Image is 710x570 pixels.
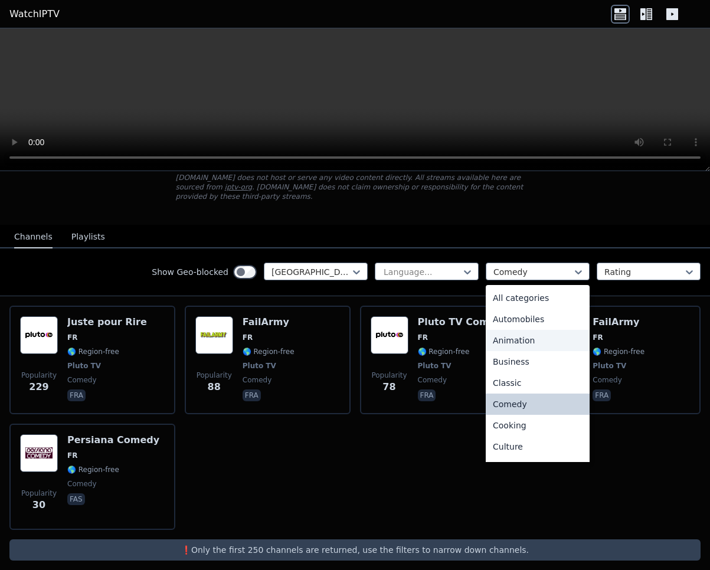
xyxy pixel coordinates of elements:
[14,544,696,556] p: ❗️Only the first 250 channels are returned, use the filters to narrow down channels.
[67,375,97,385] span: comedy
[67,493,85,505] p: fas
[67,389,86,401] p: fra
[29,380,48,394] span: 229
[208,380,221,394] span: 88
[197,371,232,380] span: Popularity
[486,415,590,436] div: Cooking
[418,375,447,385] span: comedy
[593,333,603,342] span: FR
[21,371,57,380] span: Popularity
[486,394,590,415] div: Comedy
[418,389,436,401] p: fra
[20,316,58,354] img: Juste pour Rire
[593,389,611,401] p: fra
[593,316,644,328] h6: FailArmy
[152,266,228,278] label: Show Geo-blocked
[67,347,119,356] span: 🌎 Region-free
[486,372,590,394] div: Classic
[67,434,159,446] h6: Persiana Comedy
[71,226,105,248] button: Playlists
[67,333,77,342] span: FR
[67,479,97,489] span: comedy
[9,7,60,21] a: WatchIPTV
[243,375,272,385] span: comedy
[418,347,470,356] span: 🌎 Region-free
[486,309,590,330] div: Automobiles
[486,351,590,372] div: Business
[225,183,253,191] a: iptv-org
[67,465,119,474] span: 🌎 Region-free
[195,316,233,354] img: FailArmy
[243,316,295,328] h6: FailArmy
[32,498,45,512] span: 30
[382,380,395,394] span: 78
[486,436,590,457] div: Culture
[176,173,535,201] p: [DOMAIN_NAME] does not host or serve any video content directly. All streams available here are s...
[67,451,77,460] span: FR
[371,371,407,380] span: Popularity
[418,361,451,371] span: Pluto TV
[593,361,626,371] span: Pluto TV
[593,347,644,356] span: 🌎 Region-free
[486,330,590,351] div: Animation
[67,361,101,371] span: Pluto TV
[243,389,261,401] p: fra
[371,316,408,354] img: Pluto TV Comedie
[21,489,57,498] span: Popularity
[243,333,253,342] span: FR
[486,287,590,309] div: All categories
[14,226,53,248] button: Channels
[67,316,147,328] h6: Juste pour Rire
[418,333,428,342] span: FR
[20,434,58,472] img: Persiana Comedy
[593,375,622,385] span: comedy
[486,457,590,479] div: Documentary
[243,361,276,371] span: Pluto TV
[418,316,512,328] h6: Pluto TV Comedie
[243,347,295,356] span: 🌎 Region-free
